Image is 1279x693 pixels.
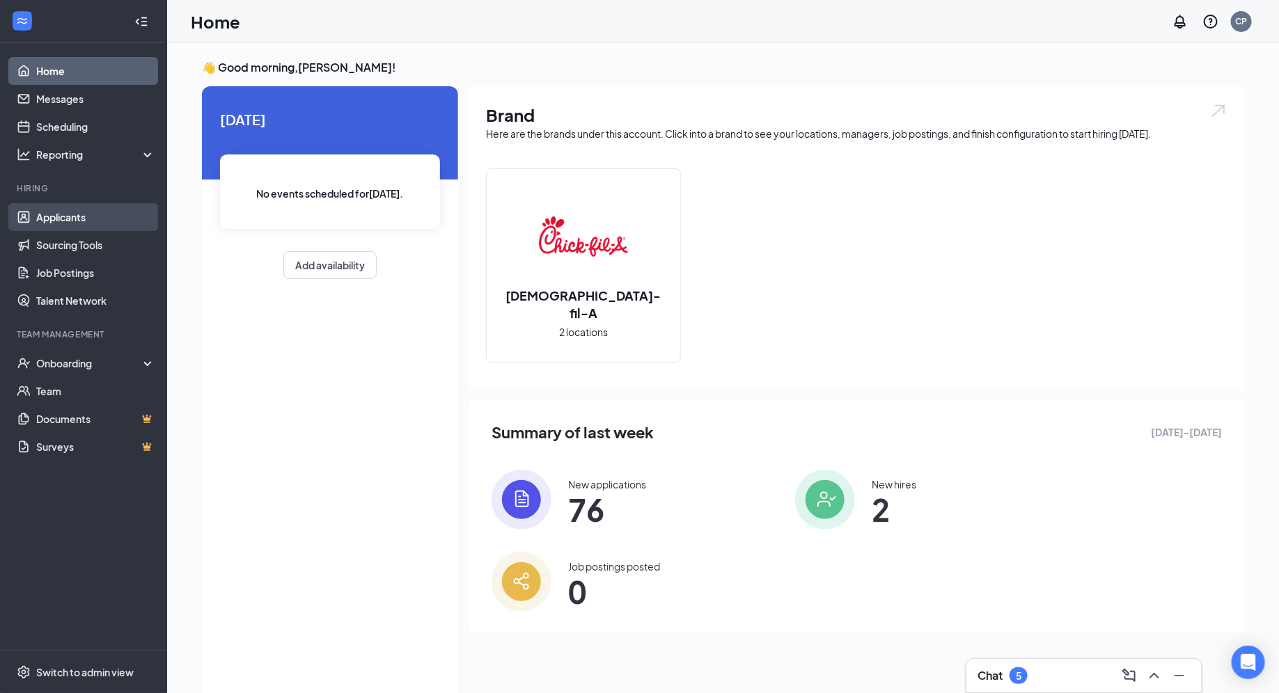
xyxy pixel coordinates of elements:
[559,324,608,340] span: 2 locations
[36,85,155,113] a: Messages
[36,356,143,370] div: Onboarding
[486,127,1227,141] div: Here are the brands under this account. Click into a brand to see your locations, managers, job p...
[1168,664,1191,687] button: Minimize
[202,60,1244,75] h3: 👋 Good morning, [PERSON_NAME] !
[17,328,152,340] div: Team Management
[36,113,155,141] a: Scheduling
[36,203,155,231] a: Applicants
[134,15,148,29] svg: Collapse
[36,377,155,405] a: Team
[487,287,680,321] h2: [DEMOGRAPHIC_DATA]-fil-A
[36,148,156,161] div: Reporting
[1172,13,1188,30] svg: Notifications
[1118,664,1140,687] button: ComposeMessage
[36,287,155,314] a: Talent Network
[17,356,31,370] svg: UserCheck
[257,186,404,201] span: No events scheduled for [DATE] .
[795,470,855,529] img: icon
[36,57,155,85] a: Home
[1209,103,1227,119] img: open.6027fd2a22e1237b5b06.svg
[1151,424,1222,440] span: [DATE] - [DATE]
[1121,667,1138,684] svg: ComposeMessage
[1236,15,1248,27] div: CP
[486,103,1227,127] h1: Brand
[17,148,31,161] svg: Analysis
[220,109,440,130] span: [DATE]
[1202,13,1219,30] svg: QuestionInfo
[36,259,155,287] a: Job Postings
[568,497,646,522] span: 76
[978,668,1003,683] h3: Chat
[1016,670,1021,682] div: 5
[17,665,31,679] svg: Settings
[36,231,155,259] a: Sourcing Tools
[492,420,654,445] span: Summary of last week
[15,14,29,28] svg: WorkstreamLogo
[1171,667,1188,684] svg: Minimize
[17,182,152,194] div: Hiring
[1143,664,1166,687] button: ChevronUp
[872,497,916,522] span: 2
[568,559,660,573] div: Job postings posted
[492,470,551,529] img: icon
[1232,646,1265,679] div: Open Intercom Messenger
[283,251,377,279] button: Add availability
[36,433,155,461] a: SurveysCrown
[492,552,551,612] img: icon
[872,477,916,491] div: New hires
[568,579,660,604] span: 0
[36,665,134,679] div: Switch to admin view
[36,405,155,433] a: DocumentsCrown
[568,477,646,491] div: New applications
[539,192,628,281] img: Chick-fil-A
[1146,667,1163,684] svg: ChevronUp
[191,10,240,33] h1: Home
